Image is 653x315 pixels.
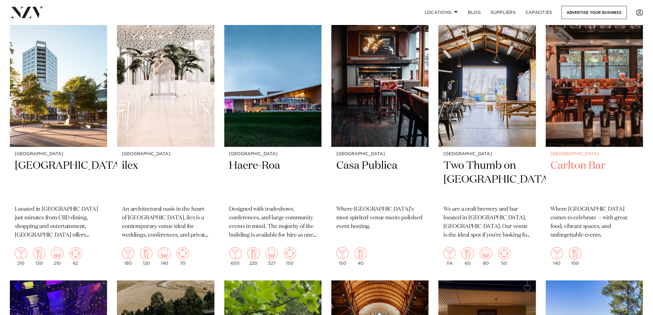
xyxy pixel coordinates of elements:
div: 327 [266,247,278,266]
p: Located in [GEOGRAPHIC_DATA] just minutes from CBD dining, shopping and entertainment, [GEOGRAPHI... [15,205,102,240]
img: cocktail.png [551,247,563,259]
img: meeting.png [498,247,510,259]
div: 100 [569,247,581,266]
a: Locations [420,6,463,19]
h2: ilex [122,159,209,201]
small: [GEOGRAPHIC_DATA] [229,152,317,156]
img: meeting.png [177,247,189,259]
img: theatre.png [480,247,492,259]
p: Designed with tradeshows, conferences, and large community events in mind. The majority of the bu... [229,205,317,240]
p: Where [GEOGRAPHIC_DATA] comes to celebrate — with great food, vibrant spaces, and unforgettable e... [551,205,638,240]
div: 60 [462,247,474,266]
img: dining.png [462,247,474,259]
small: [GEOGRAPHIC_DATA] [122,152,209,156]
div: 120 [140,247,152,266]
img: nzv-logo.png [10,7,44,18]
img: dining.png [569,247,581,259]
img: dining.png [140,247,152,259]
a: Advertise your business [562,6,627,19]
h2: [GEOGRAPHIC_DATA] [15,159,102,201]
p: An architectural oasis in the heart of [GEOGRAPHIC_DATA], ilex is a contemporary venue ideal for ... [122,205,209,240]
a: [GEOGRAPHIC_DATA] [GEOGRAPHIC_DATA] Located in [GEOGRAPHIC_DATA] just minutes from CBD dining, sh... [10,16,107,271]
small: [GEOGRAPHIC_DATA] [336,152,424,156]
img: theatre.png [266,247,278,259]
img: theatre.png [158,247,171,259]
div: 180 [122,247,134,266]
img: theatre.png [51,247,64,259]
div: 70 [177,247,189,266]
img: dining.png [247,247,260,259]
div: 40 [355,247,367,266]
a: [GEOGRAPHIC_DATA] Two Thumb on [GEOGRAPHIC_DATA] We are a craft brewery and bar located in [GEOGR... [439,16,536,271]
a: wedding ceremony at ilex cafe in christchurch [GEOGRAPHIC_DATA] ilex An architectural oasis in th... [117,16,214,271]
img: meeting.png [69,247,82,259]
div: 80 [480,247,492,266]
div: 114 [443,247,456,266]
img: cocktail.png [122,247,134,259]
div: 150 [284,247,296,266]
div: 150 [336,247,349,266]
p: Where [GEOGRAPHIC_DATA]’s most spirited venue meets polished event hosting. [336,205,424,231]
img: cocktail.png [15,247,27,259]
small: [GEOGRAPHIC_DATA] [15,152,102,156]
div: 210 [15,247,27,266]
img: meeting.png [284,247,296,259]
div: 62 [69,247,82,266]
small: [GEOGRAPHIC_DATA] [443,152,531,156]
div: 210 [51,247,64,266]
img: dining.png [355,247,367,259]
a: [GEOGRAPHIC_DATA] Carlton Bar Where [GEOGRAPHIC_DATA] comes to celebrate — with great food, vibra... [546,16,643,271]
div: 140 [551,247,563,266]
a: Capacities [521,6,558,19]
div: 220 [247,247,260,266]
img: cocktail.png [443,247,456,259]
small: [GEOGRAPHIC_DATA] [551,152,638,156]
h2: Haere-Roa [229,159,317,201]
img: cocktail.png [229,247,242,259]
a: [GEOGRAPHIC_DATA] Casa Publica Where [GEOGRAPHIC_DATA]’s most spirited venue meets polished event... [331,16,429,271]
h2: Two Thumb on [GEOGRAPHIC_DATA] [443,159,531,201]
a: [GEOGRAPHIC_DATA] Haere-Roa Designed with tradeshows, conferences, and large community events in ... [224,16,322,271]
img: dining.png [33,247,45,259]
h2: Carlton Bar [551,159,638,201]
a: BLOG [463,6,486,19]
div: 50 [498,247,510,266]
a: SUPPLIERS [486,6,521,19]
img: cocktail.png [336,247,349,259]
div: 650 [229,247,242,266]
p: We are a craft brewery and bar located in [GEOGRAPHIC_DATA], [GEOGRAPHIC_DATA]. Our venue is the ... [443,205,531,240]
img: wedding ceremony at ilex cafe in christchurch [117,16,214,147]
div: 140 [158,247,171,266]
h2: Casa Publica [336,159,424,201]
div: 130 [33,247,45,266]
